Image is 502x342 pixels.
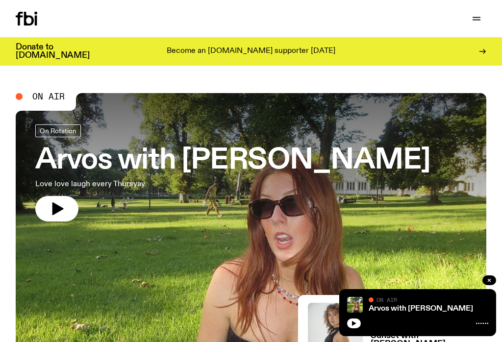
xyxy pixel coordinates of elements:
[369,305,473,313] a: Arvos with [PERSON_NAME]
[35,124,81,137] a: On Rotation
[40,127,76,134] span: On Rotation
[35,147,430,174] h3: Arvos with [PERSON_NAME]
[376,296,397,303] span: On Air
[16,43,90,60] h3: Donate to [DOMAIN_NAME]
[167,47,335,56] p: Become an [DOMAIN_NAME] supporter [DATE]
[35,124,430,221] a: Arvos with [PERSON_NAME]Love love laugh every Thursyay
[35,178,286,190] p: Love love laugh every Thursyay
[32,92,65,101] span: On Air
[347,297,363,313] img: Lizzie Bowles is sitting in a bright green field of grass, with dark sunglasses and a black top. ...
